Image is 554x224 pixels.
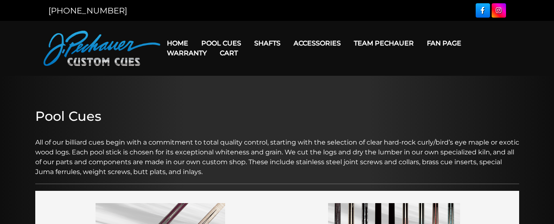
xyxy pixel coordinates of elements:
img: Pechauer Custom Cues [43,31,160,66]
a: Cart [213,43,244,63]
a: Pool Cues [195,33,248,54]
a: Home [160,33,195,54]
a: Shafts [248,33,287,54]
a: Team Pechauer [347,33,420,54]
a: Fan Page [420,33,468,54]
h2: Pool Cues [35,109,519,124]
p: All of our billiard cues begin with a commitment to total quality control, starting with the sele... [35,128,519,177]
a: [PHONE_NUMBER] [48,6,127,16]
a: Accessories [287,33,347,54]
a: Warranty [160,43,213,63]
